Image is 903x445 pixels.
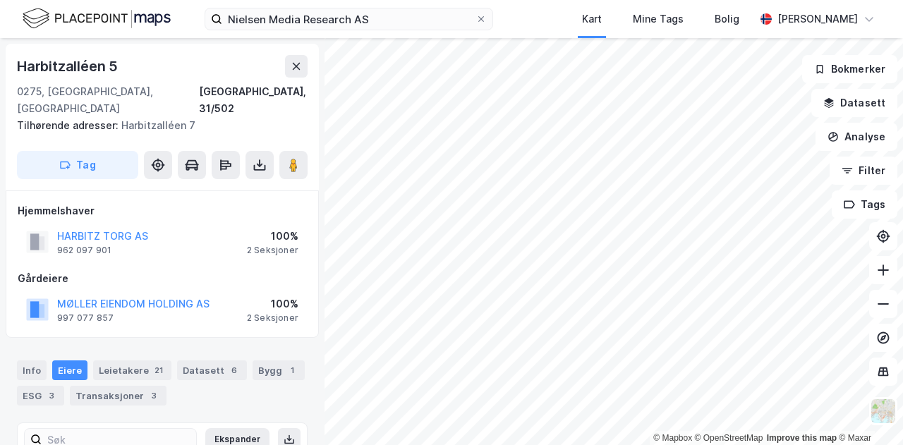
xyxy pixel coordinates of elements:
button: Datasett [811,89,897,117]
div: 100% [247,295,298,312]
div: 1 [285,363,299,377]
div: 2 Seksjoner [247,312,298,324]
div: Eiere [52,360,87,380]
div: [PERSON_NAME] [777,11,858,28]
div: 997 077 857 [57,312,114,324]
div: [GEOGRAPHIC_DATA], 31/502 [199,83,308,117]
a: Mapbox [653,433,692,443]
div: 6 [227,363,241,377]
div: 0275, [GEOGRAPHIC_DATA], [GEOGRAPHIC_DATA] [17,83,199,117]
img: logo.f888ab2527a4732fd821a326f86c7f29.svg [23,6,171,31]
div: Datasett [177,360,247,380]
div: ESG [17,386,64,406]
div: Leietakere [93,360,171,380]
a: OpenStreetMap [695,433,763,443]
div: 2 Seksjoner [247,245,298,256]
input: Søk på adresse, matrikkel, gårdeiere, leietakere eller personer [222,8,475,30]
div: 3 [147,389,161,403]
div: Hjemmelshaver [18,202,307,219]
a: Improve this map [767,433,837,443]
button: Tag [17,151,138,179]
div: Harbitzalléen 5 [17,55,121,78]
div: Bolig [715,11,739,28]
div: Kart [582,11,602,28]
div: Harbitzalléen 7 [17,117,296,134]
div: Mine Tags [633,11,684,28]
div: Info [17,360,47,380]
div: Bygg [253,360,305,380]
span: Tilhørende adresser: [17,119,121,131]
iframe: Chat Widget [832,377,903,445]
button: Filter [830,157,897,185]
button: Analyse [816,123,897,151]
div: 100% [247,228,298,245]
div: Gårdeiere [18,270,307,287]
button: Bokmerker [802,55,897,83]
button: Tags [832,190,897,219]
div: Transaksjoner [70,386,166,406]
div: 962 097 901 [57,245,111,256]
div: 21 [152,363,166,377]
div: 3 [44,389,59,403]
